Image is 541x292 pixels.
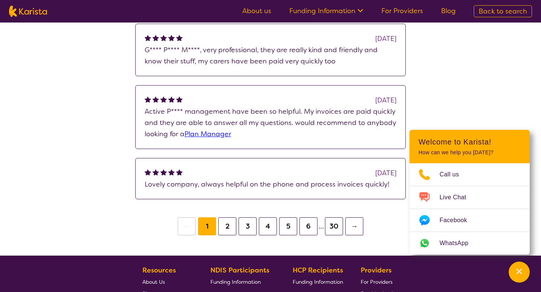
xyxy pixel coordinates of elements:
span: Call us [440,169,468,180]
h2: Welcome to Karista! [419,137,521,146]
img: fullstar [145,169,151,175]
button: → [345,217,363,235]
ul: Choose channel [410,163,530,254]
a: Funding Information [293,276,343,287]
div: [DATE] [375,95,396,106]
button: 5 [279,217,297,235]
button: 3 [239,217,257,235]
div: [DATE] [375,167,396,179]
img: fullstar [145,35,151,41]
img: fullstar [168,96,175,102]
p: G**** P**** M****, very professional, they are really kind and friendly and know their stuff, my ... [145,44,396,67]
b: NDIS Participants [210,266,269,275]
img: fullstar [168,35,175,41]
a: Funding Information [289,6,363,15]
img: Karista logo [9,6,47,17]
a: About Us [142,276,193,287]
button: 1 [198,217,216,235]
span: Back to search [479,7,527,16]
img: fullstar [160,96,167,102]
span: Facebook [440,215,476,226]
span: Funding Information [293,278,343,285]
p: Lovely company, always helpful on the phone and process invoices quickly! [145,179,396,190]
p: How can we help you [DATE]? [419,149,521,156]
b: Resources [142,266,176,275]
a: Plan Manager [184,129,231,138]
img: fullstar [153,169,159,175]
span: Live Chat [440,192,475,203]
img: fullstar [176,169,183,175]
img: fullstar [176,35,183,41]
img: fullstar [168,169,175,175]
a: Funding Information [210,276,275,287]
button: Channel Menu [509,262,530,283]
button: ← [178,217,196,235]
img: fullstar [160,169,167,175]
img: fullstar [160,35,167,41]
a: Blog [441,6,456,15]
span: For Providers [361,278,393,285]
a: About us [242,6,271,15]
img: fullstar [153,35,159,41]
img: fullstar [145,96,151,102]
b: Providers [361,266,391,275]
div: Channel Menu [410,130,530,254]
span: Funding Information [210,278,261,285]
b: HCP Recipients [293,266,343,275]
img: fullstar [153,96,159,102]
button: 4 [259,217,277,235]
a: Web link opens in a new tab. [410,232,530,254]
span: WhatsApp [440,238,478,249]
div: [DATE] [375,33,396,44]
span: About Us [142,278,165,285]
button: 6 [299,217,317,235]
button: 2 [218,217,236,235]
button: 30 [325,217,343,235]
a: For Providers [381,6,423,15]
a: Back to search [474,5,532,17]
p: Active P**** management have been so helpful. My invoices are paid quickly and they are able to a... [145,106,396,140]
span: … [319,222,324,231]
a: For Providers [361,276,396,287]
img: fullstar [176,96,183,102]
